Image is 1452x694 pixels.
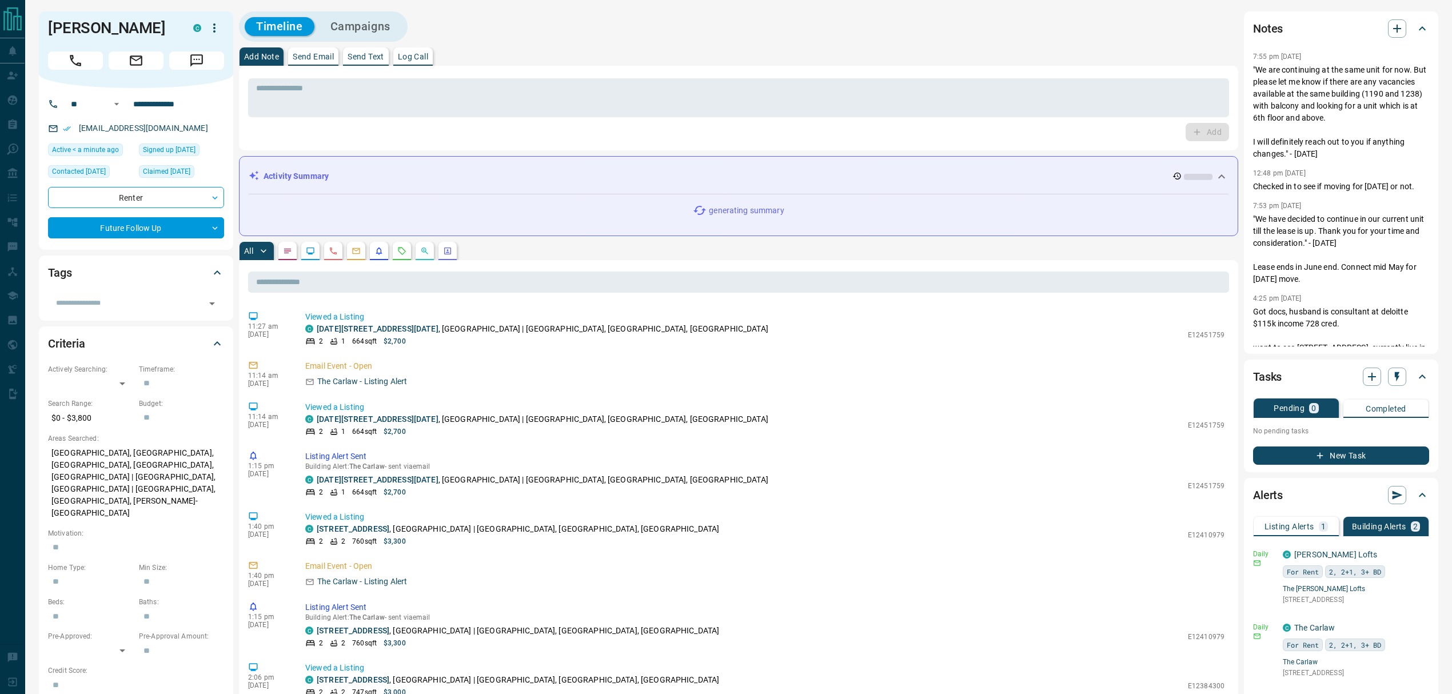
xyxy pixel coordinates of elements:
div: Activity Summary [249,166,1228,187]
a: [STREET_ADDRESS] [317,524,389,533]
p: E12451759 [1188,481,1224,491]
a: [STREET_ADDRESS] [317,626,389,635]
p: 2 [319,638,323,648]
button: Timeline [245,17,314,36]
div: condos.ca [1283,624,1291,632]
svg: Calls [329,246,338,256]
p: Motivation: [48,528,224,539]
p: , [GEOGRAPHIC_DATA] | [GEOGRAPHIC_DATA], [GEOGRAPHIC_DATA], [GEOGRAPHIC_DATA] [317,674,719,686]
p: [STREET_ADDRESS] [1283,668,1429,678]
div: Sun Feb 16 2025 [139,165,224,181]
p: Email Event - Open [305,360,1224,372]
p: $3,300 [384,536,406,547]
p: The Carlaw - Listing Alert [317,576,407,588]
p: Viewed a Listing [305,662,1224,674]
p: Email Event - Open [305,560,1224,572]
p: 2 [319,336,323,346]
a: [DATE][STREET_ADDRESS][DATE] [317,324,438,333]
h2: Notes [1253,19,1283,38]
p: Home Type: [48,563,133,573]
p: 1 [341,487,345,497]
p: [DATE] [248,621,288,629]
a: [STREET_ADDRESS] [317,675,389,684]
a: [PERSON_NAME] Lofts [1294,550,1378,559]
div: condos.ca [305,325,313,333]
p: 2 [319,426,323,437]
p: 4:25 pm [DATE] [1253,294,1302,302]
p: 2:06 pm [248,673,288,681]
span: Active < a minute ago [52,144,119,155]
p: 664 sqft [352,426,377,437]
button: New Task [1253,446,1429,465]
p: Building Alerts [1352,523,1406,531]
p: [DATE] [248,380,288,388]
p: E12384300 [1188,681,1224,691]
p: 11:14 am [248,372,288,380]
p: Activity Summary [264,170,329,182]
svg: Opportunities [420,246,429,256]
span: Message [169,51,224,70]
p: [DATE] [248,330,288,338]
p: Pending [1274,404,1305,412]
p: Viewed a Listing [305,511,1224,523]
p: Building Alert : - sent via email [305,613,1224,621]
svg: Email [1253,559,1261,567]
p: Checked in to see if moving for [DATE] or not. [1253,181,1429,193]
p: "We have decided to continue in our current unit till the lease is up. Thank you for your time an... [1253,213,1429,285]
div: condos.ca [1283,551,1291,559]
div: condos.ca [305,627,313,635]
p: All [244,247,253,255]
div: condos.ca [193,24,201,32]
p: E12451759 [1188,330,1224,340]
p: 11:27 am [248,322,288,330]
p: No pending tasks [1253,422,1429,440]
h2: Alerts [1253,486,1283,504]
div: Tasks [1253,363,1429,390]
div: Tags [48,259,224,286]
h2: Tags [48,264,71,282]
p: [STREET_ADDRESS] [1283,595,1429,605]
p: Listing Alert Sent [305,601,1224,613]
p: 2 [341,638,345,648]
p: 1 [341,336,345,346]
span: Claimed [DATE] [143,166,190,177]
div: condos.ca [305,476,313,484]
a: [EMAIL_ADDRESS][DOMAIN_NAME] [79,123,208,133]
p: 2 [341,536,345,547]
p: Log Call [398,53,428,61]
p: 12:48 pm [DATE] [1253,169,1306,177]
span: For Rent [1287,566,1319,577]
p: $3,300 [384,638,406,648]
p: 2 [319,487,323,497]
a: The Carlaw [1283,658,1429,666]
p: Beds: [48,597,133,607]
p: Send Email [293,53,334,61]
div: Alerts [1253,481,1429,509]
span: Signed up [DATE] [143,144,196,155]
span: 2, 2+1, 3+ BD [1329,566,1381,577]
div: Criteria [48,330,224,357]
div: condos.ca [305,676,313,684]
p: [DATE] [248,421,288,429]
p: 664 sqft [352,487,377,497]
p: [DATE] [248,580,288,588]
p: Add Note [244,53,279,61]
p: Search Range: [48,398,133,409]
span: The Carlaw [349,613,385,621]
p: 1:15 pm [248,462,288,470]
p: Actively Searching: [48,364,133,374]
p: 1 [341,426,345,437]
p: 1 [1321,523,1326,531]
a: [DATE][STREET_ADDRESS][DATE] [317,414,438,424]
p: 0 [1311,404,1316,412]
div: Tue Oct 14 2025 [48,143,133,159]
p: Daily [1253,622,1276,632]
p: $0 - $3,800 [48,409,133,428]
p: 1:40 pm [248,572,288,580]
p: Timeframe: [139,364,224,374]
p: Pre-Approved: [48,631,133,641]
div: Sun Feb 16 2025 [139,143,224,159]
svg: Listing Alerts [374,246,384,256]
div: Fri May 16 2025 [48,165,133,181]
h2: Criteria [48,334,85,353]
